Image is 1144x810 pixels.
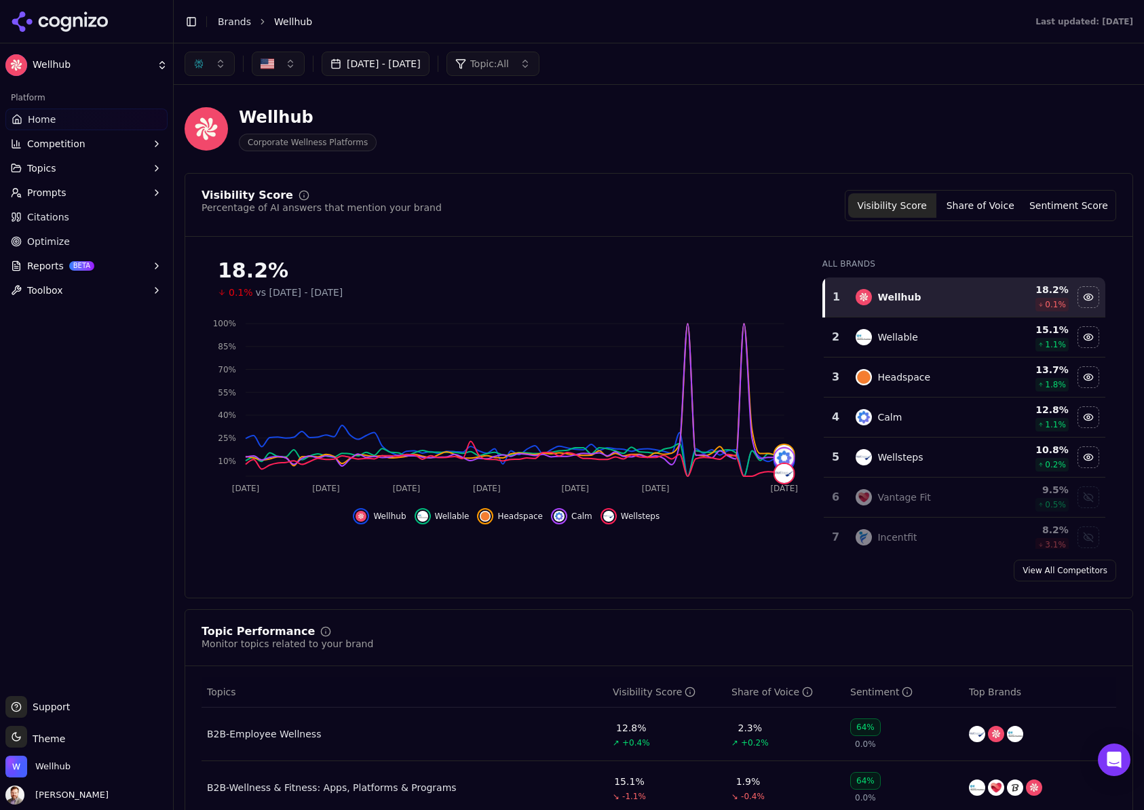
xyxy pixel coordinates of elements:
[185,107,228,151] img: Wellhub
[731,737,738,748] span: ↗
[621,511,660,522] span: Wellsteps
[322,52,430,76] button: [DATE] - [DATE]
[831,289,843,305] div: 1
[27,137,85,151] span: Competition
[996,363,1069,377] div: 13.7 %
[824,518,1105,558] tr: 7incentfitIncentfit8.2%3.1%Show incentfit data
[232,484,260,493] tspan: [DATE]
[731,791,738,802] span: ↘
[218,15,1008,28] nav: breadcrumb
[1078,286,1099,308] button: Hide wellhub data
[877,330,917,344] div: Wellable
[5,786,109,805] button: Open user button
[202,201,442,214] div: Percentage of AI answers that mention your brand
[207,685,236,699] span: Topics
[27,210,69,224] span: Citations
[5,279,168,301] button: Toolbox
[1045,379,1066,390] span: 1.8 %
[850,718,881,736] div: 64%
[5,255,168,277] button: ReportsBETA
[202,677,607,708] th: Topics
[218,433,236,443] tspan: 25%
[353,508,406,524] button: Hide wellhub data
[600,508,660,524] button: Hide wellsteps data
[996,323,1069,336] div: 15.1 %
[435,511,470,522] span: Wellable
[1078,526,1099,548] button: Show incentfit data
[996,283,1069,296] div: 18.2 %
[274,15,312,28] span: Wellhub
[1025,193,1113,218] button: Sentiment Score
[218,365,236,374] tspan: 70%
[5,87,168,109] div: Platform
[1045,339,1066,350] span: 1.1 %
[775,445,794,464] img: headspace
[1026,779,1042,796] img: wellhub
[1078,486,1099,508] button: Show vantage fit data
[497,511,543,522] span: Headspace
[218,342,236,351] tspan: 85%
[822,258,1105,269] div: All Brands
[480,511,491,522] img: headspace
[27,186,66,199] span: Prompts
[373,511,406,522] span: Wellhub
[1035,16,1133,27] div: Last updated: [DATE]
[69,261,94,271] span: BETA
[312,484,340,493] tspan: [DATE]
[1014,560,1116,581] a: View All Competitors
[239,134,377,151] span: Corporate Wellness Platforms
[561,484,589,493] tspan: [DATE]
[738,721,763,735] div: 2.3%
[642,484,670,493] tspan: [DATE]
[824,277,1105,317] tr: 1wellhubWellhub18.2%0.1%Hide wellhub data
[261,57,274,71] img: United States
[5,182,168,204] button: Prompts
[848,193,936,218] button: Visibility Score
[1045,459,1066,470] span: 0.2 %
[5,786,24,805] img: Chris Dean
[5,54,27,76] img: Wellhub
[877,531,917,544] div: Incentfit
[996,403,1069,417] div: 12.8 %
[218,16,251,27] a: Brands
[415,508,470,524] button: Hide wellable data
[207,781,457,794] a: B2B-Wellness & Fitness: Apps, Platforms & Programs
[850,772,881,790] div: 64%
[855,792,876,803] span: 0.0%
[829,329,843,345] div: 2
[736,775,761,788] div: 1.9%
[613,685,695,699] div: Visibility Score
[1045,419,1066,430] span: 1.1 %
[213,319,236,328] tspan: 100%
[35,760,71,773] span: Wellhub
[856,329,872,345] img: wellable
[877,450,923,464] div: Wellsteps
[824,438,1105,478] tr: 5wellstepsWellsteps10.8%0.2%Hide wellsteps data
[1007,779,1023,796] img: wellness360
[741,791,765,802] span: -0.4%
[829,409,843,425] div: 4
[622,737,650,748] span: +0.4%
[775,463,794,482] img: wellsteps
[603,511,614,522] img: wellsteps
[1045,539,1066,550] span: 3.1 %
[5,206,168,228] a: Citations
[202,637,373,651] div: Monitor topics related to your brand
[607,677,726,708] th: visibilityScore
[829,449,843,465] div: 5
[996,523,1069,537] div: 8.2 %
[829,369,843,385] div: 3
[207,727,321,741] a: B2B-Employee Wellness
[218,410,236,420] tspan: 40%
[27,259,64,273] span: Reports
[477,508,543,524] button: Hide headspace data
[473,484,501,493] tspan: [DATE]
[229,286,253,299] span: 0.1%
[969,779,985,796] img: wellable
[470,57,509,71] span: Topic: All
[551,508,592,524] button: Hide calm data
[417,511,428,522] img: wellable
[856,489,872,505] img: vantage fit
[218,457,236,466] tspan: 10%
